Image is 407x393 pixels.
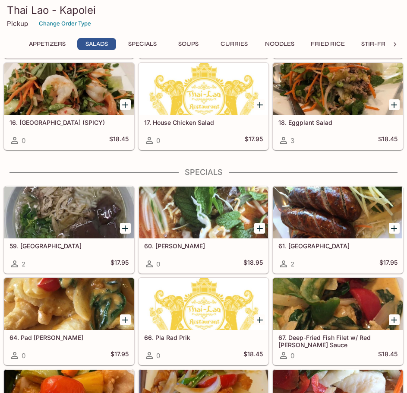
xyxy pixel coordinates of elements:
h5: $17.95 [110,350,129,361]
div: 16. Basil Shrimp Salad (SPICY) [4,63,134,115]
h5: 61. [GEOGRAPHIC_DATA] [278,242,398,250]
h5: 16. [GEOGRAPHIC_DATA] (SPICY) [9,119,129,126]
a: 59. [GEOGRAPHIC_DATA]2$17.95 [4,186,134,273]
button: Change Order Type [35,17,95,30]
h5: 18. Eggplant Salad [278,119,398,126]
div: 67. Deep-Fried Fish Filet w/ Red Curry Sauce [273,278,403,330]
button: Add 67. Deep-Fried Fish Filet w/ Red Curry Sauce [389,314,400,325]
h5: $18.45 [109,135,129,146]
div: 60. Kao Poon [139,187,268,238]
div: 64. Pad Chu-Chee [4,278,134,330]
button: Stir-Fries [357,38,399,50]
button: Add 18. Eggplant Salad [389,99,400,110]
h5: $18.45 [378,135,398,146]
h5: $18.45 [243,350,263,361]
div: 17. House Chicken Salad [139,63,268,115]
h5: 67. Deep-Fried Fish Filet w/ Red [PERSON_NAME] Sauce [278,334,398,348]
span: 0 [156,136,160,145]
h5: 60. [PERSON_NAME] [144,242,263,250]
a: 60. [PERSON_NAME]0$18.95 [139,186,269,273]
span: 0 [22,352,25,360]
h5: 66. Pla Rad Prik [144,334,263,341]
h5: $17.95 [110,259,129,269]
span: 0 [156,352,160,360]
h5: 17. House Chicken Salad [144,119,263,126]
button: Add 64. Pad Chu-Chee [120,314,131,325]
span: 0 [290,352,294,360]
button: Fried Rice [306,38,350,50]
button: Salads [77,38,116,50]
a: 16. [GEOGRAPHIC_DATA] (SPICY)0$18.45 [4,63,134,150]
button: Specials [123,38,162,50]
button: Add 61. Sai Oua [389,223,400,234]
a: 67. Deep-Fried Fish Filet w/ Red [PERSON_NAME] Sauce0$18.45 [273,278,403,365]
button: Add 17. House Chicken Salad [254,99,265,110]
h5: $18.45 [378,350,398,361]
button: Appetizers [24,38,70,50]
button: Soups [169,38,208,50]
button: Add 16. Basil Shrimp Salad (SPICY) [120,99,131,110]
div: 61. Sai Oua [273,187,403,238]
button: Add 60. Kao Poon [254,223,265,234]
h4: Specials [3,168,404,177]
div: 66. Pla Rad Prik [139,278,268,330]
button: Add 66. Pla Rad Prik [254,314,265,325]
button: Add 59. Kao Peak [120,223,131,234]
button: Curries [215,38,253,50]
span: 0 [156,260,160,268]
h5: $18.95 [243,259,263,269]
h5: $17.95 [379,259,398,269]
span: 3 [290,136,294,145]
h5: $17.95 [245,135,263,146]
h5: 59. [GEOGRAPHIC_DATA] [9,242,129,250]
h3: Thai Lao - Kapolei [7,3,400,17]
a: 18. Eggplant Salad3$18.45 [273,63,403,150]
p: Pickup [7,19,28,28]
span: 0 [22,136,25,145]
a: 64. Pad [PERSON_NAME]0$17.95 [4,278,134,365]
div: 18. Eggplant Salad [273,63,403,115]
span: 2 [290,260,294,268]
button: Noodles [260,38,299,50]
h5: 64. Pad [PERSON_NAME] [9,334,129,341]
span: 2 [22,260,25,268]
a: 61. [GEOGRAPHIC_DATA]2$17.95 [273,186,403,273]
a: 66. Pla Rad Prik0$18.45 [139,278,269,365]
div: 59. Kao Peak [4,187,134,238]
a: 17. House Chicken Salad0$17.95 [139,63,269,150]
